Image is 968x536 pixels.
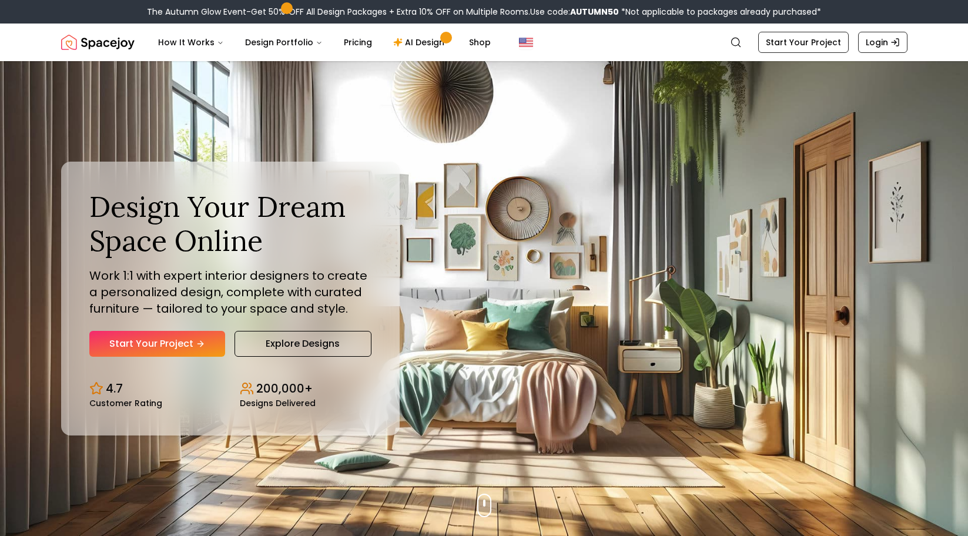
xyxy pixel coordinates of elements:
button: How It Works [149,31,233,54]
a: Start Your Project [89,331,225,357]
h1: Design Your Dream Space Online [89,190,371,257]
a: Pricing [334,31,381,54]
div: Design stats [89,371,371,407]
p: Work 1:1 with expert interior designers to create a personalized design, complete with curated fu... [89,267,371,317]
a: Login [858,32,907,53]
span: Use code: [530,6,619,18]
nav: Global [61,24,907,61]
a: AI Design [384,31,457,54]
p: 200,000+ [256,380,313,397]
a: Explore Designs [235,331,371,357]
a: Shop [460,31,500,54]
img: Spacejoy Logo [61,31,135,54]
b: AUTUMN50 [570,6,619,18]
nav: Main [149,31,500,54]
img: United States [519,35,533,49]
small: Designs Delivered [240,399,316,407]
a: Spacejoy [61,31,135,54]
span: *Not applicable to packages already purchased* [619,6,821,18]
a: Start Your Project [758,32,849,53]
p: 4.7 [106,380,123,397]
button: Design Portfolio [236,31,332,54]
small: Customer Rating [89,399,162,407]
div: The Autumn Glow Event-Get 50% OFF All Design Packages + Extra 10% OFF on Multiple Rooms. [147,6,821,18]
